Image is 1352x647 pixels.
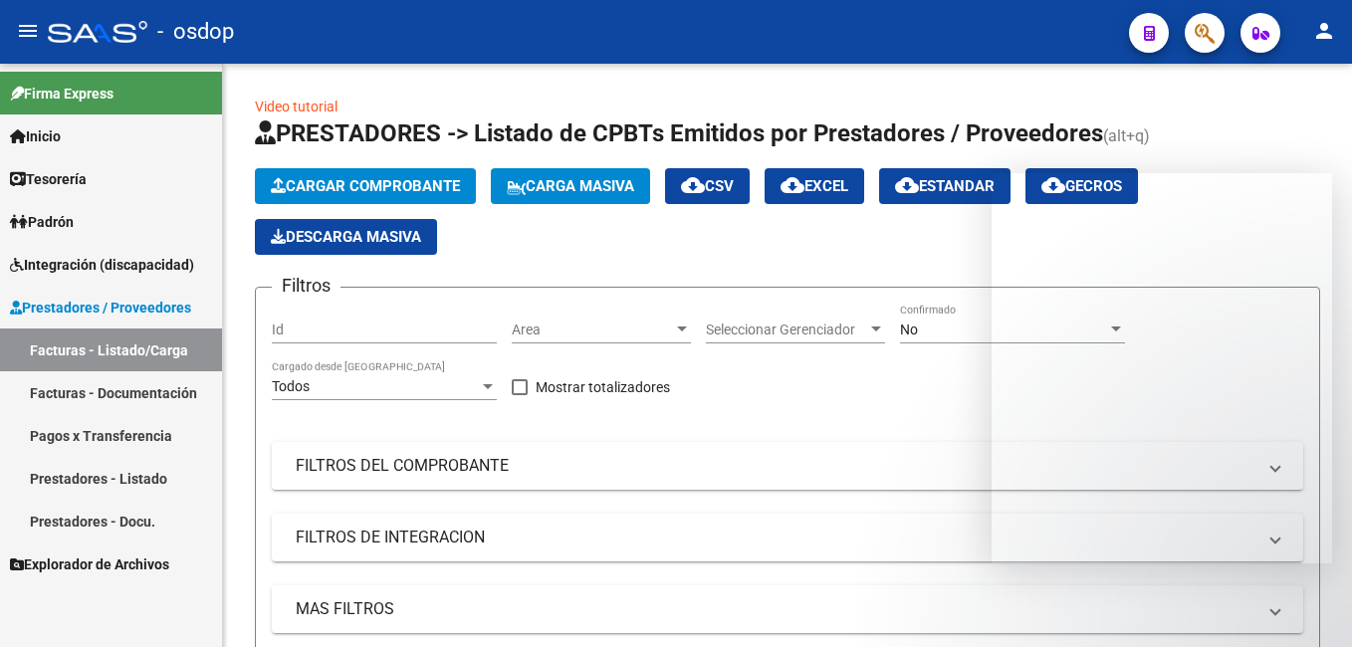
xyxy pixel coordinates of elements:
span: - osdop [157,10,234,54]
span: Integración (discapacidad) [10,254,194,276]
span: Mostrar totalizadores [536,375,670,399]
button: Gecros [1025,168,1138,204]
span: Firma Express [10,83,113,105]
span: PRESTADORES -> Listado de CPBTs Emitidos por Prestadores / Proveedores [255,119,1103,147]
h3: Filtros [272,272,340,300]
button: Cargar Comprobante [255,168,476,204]
span: Padrón [10,211,74,233]
span: Estandar [895,177,995,195]
button: CSV [665,168,750,204]
mat-panel-title: MAS FILTROS [296,598,1255,620]
app-download-masive: Descarga masiva de comprobantes (adjuntos) [255,219,437,255]
span: Seleccionar Gerenciador [706,322,867,338]
span: No [900,322,918,337]
span: Carga Masiva [507,177,634,195]
span: Inicio [10,125,61,147]
mat-icon: menu [16,19,40,43]
mat-panel-title: FILTROS DE INTEGRACION [296,527,1255,548]
span: EXCEL [781,177,848,195]
span: CSV [681,177,734,195]
button: EXCEL [765,168,864,204]
span: Cargar Comprobante [271,177,460,195]
mat-expansion-panel-header: FILTROS DEL COMPROBANTE [272,442,1303,490]
mat-icon: cloud_download [681,173,705,197]
span: Explorador de Archivos [10,553,169,575]
button: Carga Masiva [491,168,650,204]
mat-expansion-panel-header: FILTROS DE INTEGRACION [272,514,1303,561]
span: Tesorería [10,168,87,190]
mat-icon: person [1312,19,1336,43]
mat-icon: cloud_download [781,173,804,197]
button: Descarga Masiva [255,219,437,255]
mat-expansion-panel-header: MAS FILTROS [272,585,1303,633]
button: Estandar [879,168,1011,204]
mat-icon: cloud_download [895,173,919,197]
a: Video tutorial [255,99,338,114]
span: Area [512,322,673,338]
span: (alt+q) [1103,126,1150,145]
iframe: Intercom live chat [1284,579,1332,627]
mat-panel-title: FILTROS DEL COMPROBANTE [296,455,1255,477]
span: Prestadores / Proveedores [10,297,191,319]
span: Descarga Masiva [271,228,421,246]
span: Todos [272,378,310,394]
iframe: Intercom live chat mensaje [992,173,1332,563]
